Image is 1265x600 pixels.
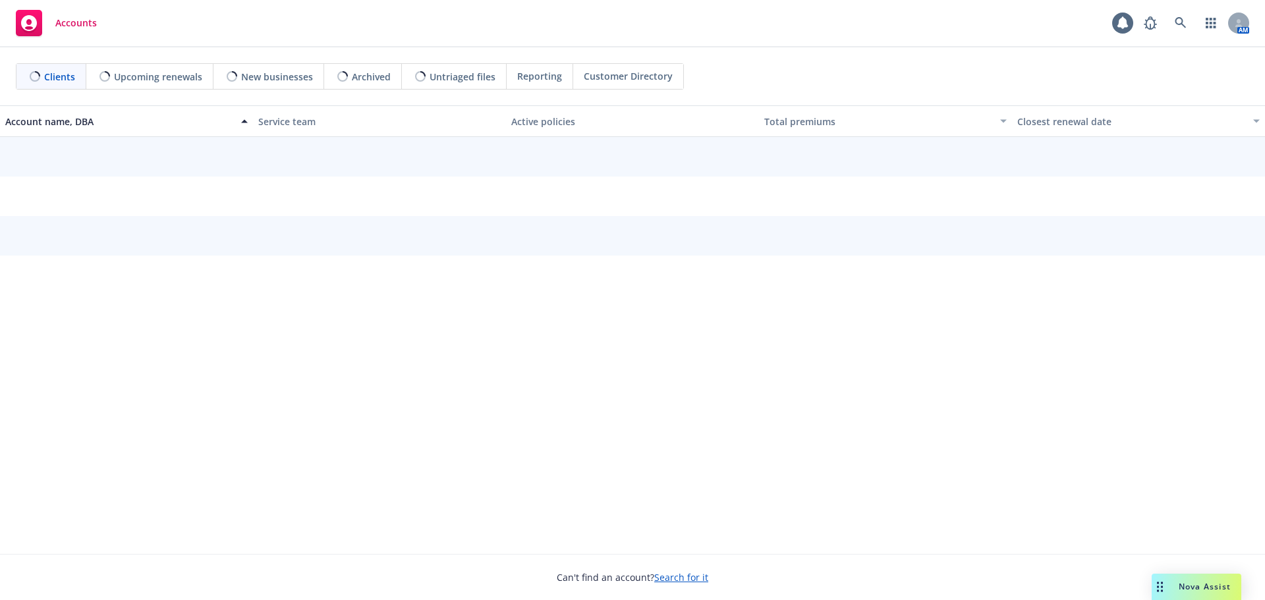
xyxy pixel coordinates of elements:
div: Drag to move [1152,574,1168,600]
button: Total premiums [759,105,1012,137]
span: Customer Directory [584,69,673,83]
div: Account name, DBA [5,115,233,128]
a: Search for it [654,571,708,584]
span: New businesses [241,70,313,84]
button: Nova Assist [1152,574,1241,600]
div: Closest renewal date [1017,115,1245,128]
span: Accounts [55,18,97,28]
button: Active policies [506,105,759,137]
a: Accounts [11,5,102,41]
a: Search [1167,10,1194,36]
div: Total premiums [764,115,992,128]
span: Can't find an account? [557,570,708,584]
button: Closest renewal date [1012,105,1265,137]
div: Active policies [511,115,754,128]
span: Upcoming renewals [114,70,202,84]
div: Service team [258,115,501,128]
button: Service team [253,105,506,137]
span: Nova Assist [1179,581,1231,592]
span: Reporting [517,69,562,83]
a: Report a Bug [1137,10,1164,36]
span: Untriaged files [430,70,495,84]
span: Archived [352,70,391,84]
span: Clients [44,70,75,84]
a: Switch app [1198,10,1224,36]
